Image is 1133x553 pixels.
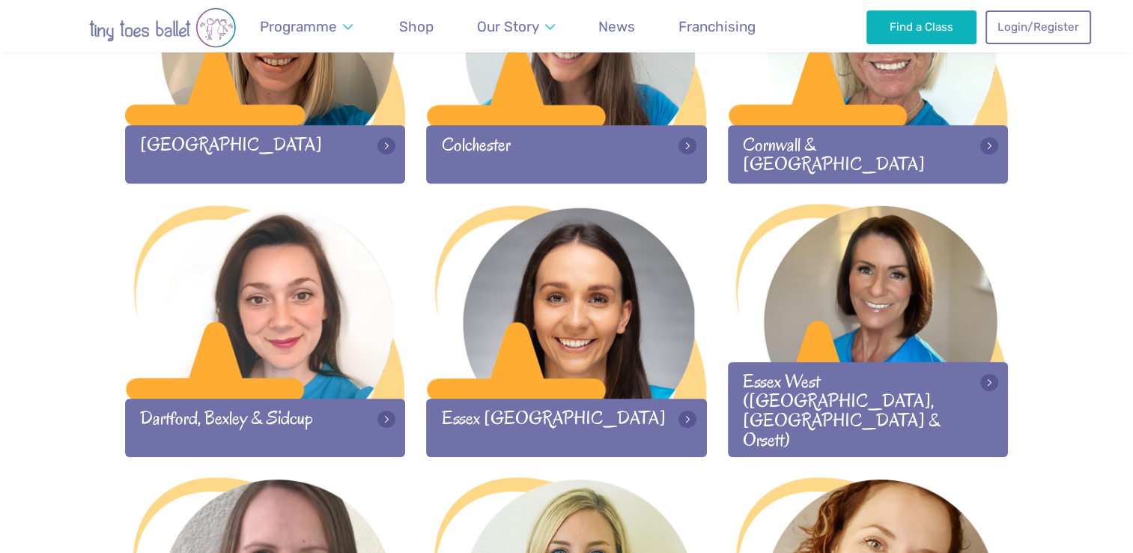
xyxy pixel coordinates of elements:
div: Dartford, Bexley & Sidcup [125,399,406,456]
span: Our Story [477,18,539,35]
div: Cornwall & [GEOGRAPHIC_DATA] [728,125,1009,183]
span: Franchising [678,18,756,35]
div: Essex [GEOGRAPHIC_DATA] [426,399,707,456]
a: Dartford, Bexley & Sidcup [125,204,406,456]
a: Essex [GEOGRAPHIC_DATA] [426,204,707,456]
div: Essex West ([GEOGRAPHIC_DATA], [GEOGRAPHIC_DATA] & Orsett) [728,362,1009,456]
span: Shop [399,18,434,35]
a: News [592,9,643,44]
div: [GEOGRAPHIC_DATA] [125,125,406,183]
span: News [598,18,635,35]
a: Find a Class [866,10,976,43]
a: Essex West ([GEOGRAPHIC_DATA], [GEOGRAPHIC_DATA] & Orsett) [728,204,1009,456]
a: Programme [253,9,360,44]
span: Programme [260,18,337,35]
a: Our Story [470,9,562,44]
a: Franchising [672,9,763,44]
a: Shop [392,9,441,44]
a: Login/Register [985,10,1090,43]
img: tiny toes ballet [43,7,282,48]
div: Colchester [426,125,707,183]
